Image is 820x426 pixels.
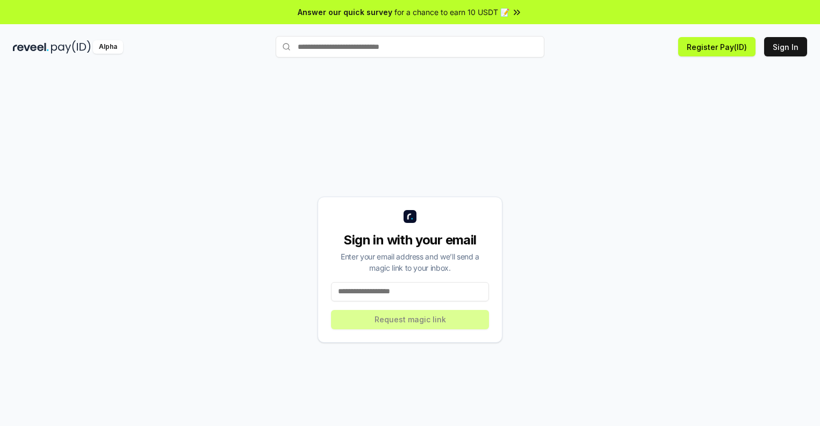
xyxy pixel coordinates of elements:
span: Answer our quick survey [298,6,392,18]
div: Alpha [93,40,123,54]
img: logo_small [404,210,416,223]
img: reveel_dark [13,40,49,54]
div: Sign in with your email [331,232,489,249]
button: Sign In [764,37,807,56]
div: Enter your email address and we’ll send a magic link to your inbox. [331,251,489,273]
button: Register Pay(ID) [678,37,756,56]
img: pay_id [51,40,91,54]
span: for a chance to earn 10 USDT 📝 [394,6,509,18]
